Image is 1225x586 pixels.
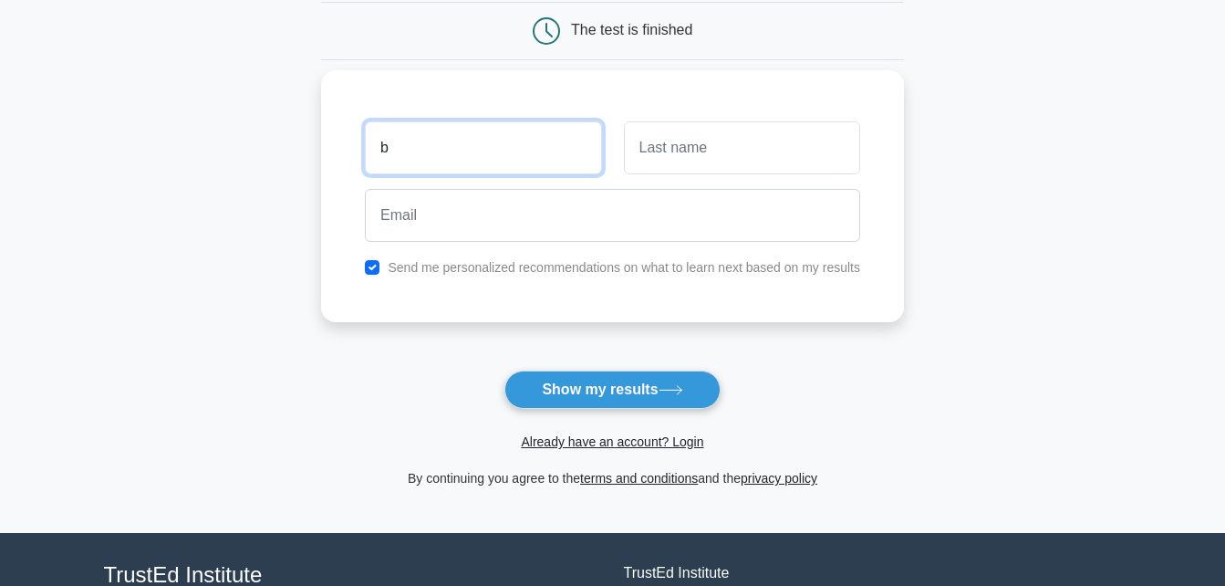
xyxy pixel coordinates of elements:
[365,189,860,242] input: Email
[504,371,720,409] button: Show my results
[580,471,698,486] a: terms and conditions
[571,22,692,37] div: The test is finished
[310,467,915,489] div: By continuing you agree to the and the
[741,471,817,486] a: privacy policy
[388,260,860,275] label: Send me personalized recommendations on what to learn next based on my results
[365,121,601,174] input: First name
[624,121,860,174] input: Last name
[521,434,703,449] a: Already have an account? Login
